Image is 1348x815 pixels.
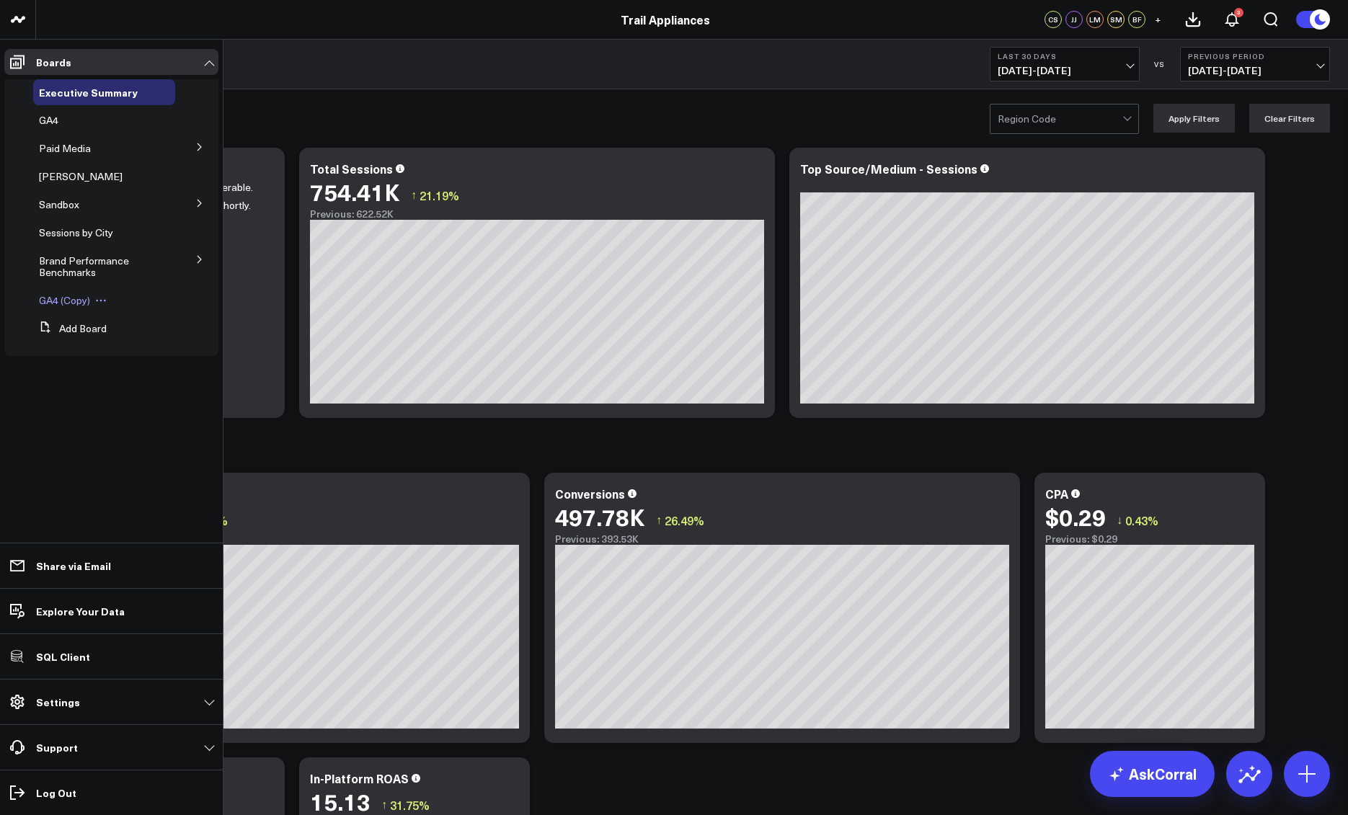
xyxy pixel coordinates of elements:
[36,605,125,617] p: Explore Your Data
[1155,14,1161,25] span: +
[1149,11,1166,28] button: +
[310,179,400,205] div: 754.41K
[411,186,417,205] span: ↑
[39,86,138,98] a: Executive Summary
[1045,504,1106,530] div: $0.29
[990,47,1140,81] button: Last 30 Days[DATE]-[DATE]
[33,316,107,342] button: Add Board
[656,511,662,530] span: ↑
[310,208,764,220] div: Previous: 622.52K
[800,161,977,177] div: Top Source/Medium - Sessions
[39,171,123,182] a: [PERSON_NAME]
[1147,60,1173,68] div: VS
[39,227,113,239] a: Sessions by City
[555,533,1009,545] div: Previous: 393.53K
[39,85,138,99] span: Executive Summary
[39,143,91,154] a: Paid Media
[1045,11,1062,28] div: CS
[390,797,430,813] span: 31.75%
[39,226,113,239] span: Sessions by City
[36,651,90,662] p: SQL Client
[39,295,90,306] a: GA4 (Copy)
[1153,104,1235,133] button: Apply Filters
[420,187,459,203] span: 21.19%
[1107,11,1125,28] div: SM
[36,560,111,571] p: Share via Email
[39,115,58,126] a: GA4
[1249,104,1330,133] button: Clear Filters
[36,741,78,753] p: Support
[4,643,218,669] a: SQL Client
[39,255,158,278] a: Brand Performance Benchmarks
[4,780,218,806] a: Log Out
[36,56,71,68] p: Boards
[665,512,704,528] span: 26.49%
[381,796,387,814] span: ↑
[555,504,645,530] div: 497.78K
[39,293,90,307] span: GA4 (Copy)
[555,486,625,502] div: Conversions
[1180,47,1330,81] button: Previous Period[DATE]-[DATE]
[1117,511,1122,530] span: ↓
[1065,11,1083,28] div: JJ
[1090,751,1215,797] a: AskCorral
[310,770,409,786] div: In-Platform ROAS
[998,65,1132,76] span: [DATE] - [DATE]
[65,533,519,545] div: Previous: $113.69K
[39,113,58,127] span: GA4
[1125,512,1158,528] span: 0.43%
[1128,11,1145,28] div: BF
[998,52,1132,61] b: Last 30 Days
[310,161,393,177] div: Total Sessions
[36,787,76,798] p: Log Out
[1188,65,1322,76] span: [DATE] - [DATE]
[1188,52,1322,61] b: Previous Period
[39,141,91,155] span: Paid Media
[36,696,80,708] p: Settings
[1234,8,1243,17] div: 3
[1086,11,1104,28] div: LM
[1045,533,1254,545] div: Previous: $0.29
[39,169,123,183] span: [PERSON_NAME]
[39,199,79,210] a: Sandbox
[621,12,710,27] a: Trail Appliances
[1045,486,1068,502] div: CPA
[39,254,129,279] span: Brand Performance Benchmarks
[310,788,371,814] div: 15.13
[39,197,79,211] span: Sandbox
